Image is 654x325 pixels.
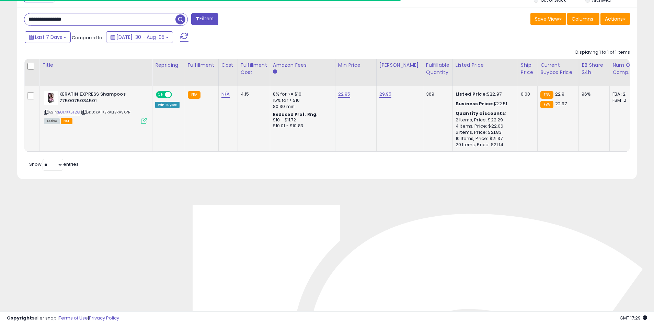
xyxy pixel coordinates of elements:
div: 8% for <= $10 [273,91,330,97]
button: Filters [191,13,218,25]
button: Last 7 Days [25,31,71,43]
small: FBA [540,101,553,108]
div: FBA: 2 [612,91,635,97]
span: Columns [572,15,593,22]
span: [DATE]-30 - Aug-05 [116,34,164,41]
div: Win BuyBox [155,102,180,108]
div: FBM: 2 [612,97,635,104]
div: 4 Items, Price: $22.06 [456,123,513,129]
div: 15% for > $10 [273,97,330,104]
b: Business Price: [456,100,493,107]
button: Columns [567,13,599,25]
b: KERATIN EXPRESS Shampoos 7750075034501 [59,91,143,106]
div: Fulfillable Quantity [426,62,450,76]
a: 22.95 [338,91,351,98]
img: 41MFV+1VOEL._SL40_.jpg [44,91,58,105]
div: $22.51 [456,101,513,107]
div: 4.15 [241,91,265,97]
a: B017KK5T2G [58,109,80,115]
div: BB Share 24h. [582,62,607,76]
button: Actions [600,13,630,25]
span: Compared to: [72,34,103,41]
span: | SKU: KATKERALIBRASXPR [81,109,130,115]
div: Num of Comp. [612,62,638,76]
button: Save View [530,13,566,25]
span: 22.97 [555,100,567,107]
span: All listings currently available for purchase on Amazon [44,118,60,124]
b: Listed Price: [456,91,487,97]
a: 29.95 [379,91,392,98]
b: Quantity discounts [456,110,505,117]
div: [PERSON_NAME] [379,62,420,69]
div: 0.00 [521,91,532,97]
div: $10 - $11.72 [273,117,330,123]
button: [DATE]-30 - Aug-05 [106,31,173,43]
div: 20 Items, Price: $21.14 [456,142,513,148]
div: Listed Price [456,62,515,69]
b: Reduced Prof. Rng. [273,111,318,117]
div: 10 Items, Price: $21.37 [456,136,513,142]
a: N/A [221,91,230,98]
span: ON [157,92,165,98]
div: Fulfillment Cost [241,62,267,76]
span: FBA [61,118,72,124]
div: $10.01 - $10.83 [273,123,330,129]
div: 96% [582,91,604,97]
div: ASIN: [44,91,147,123]
div: Ship Price [521,62,535,76]
small: FBA [188,91,200,99]
span: OFF [171,92,182,98]
div: Displaying 1 to 1 of 1 items [575,49,630,56]
div: 6 Items, Price: $21.83 [456,129,513,136]
div: $22.97 [456,91,513,97]
div: Repricing [155,62,182,69]
div: $0.30 min [273,104,330,110]
div: Min Price [338,62,374,69]
small: Amazon Fees. [273,69,277,75]
div: Current Buybox Price [540,62,576,76]
small: FBA [540,91,553,99]
div: : [456,110,513,117]
div: Fulfillment [188,62,216,69]
div: Cost [221,62,235,69]
span: 22.9 [555,91,565,97]
div: 369 [426,91,447,97]
span: Show: entries [29,161,79,167]
div: Amazon Fees [273,62,332,69]
span: Last 7 Days [35,34,62,41]
div: Title [42,62,149,69]
div: 2 Items, Price: $22.29 [456,117,513,123]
